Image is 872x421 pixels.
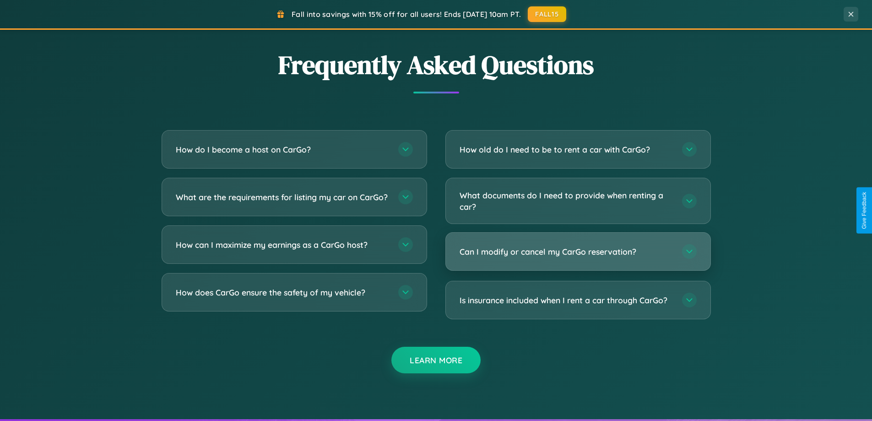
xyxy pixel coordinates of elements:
div: Give Feedback [861,192,867,229]
span: Fall into savings with 15% off for all users! Ends [DATE] 10am PT. [292,10,521,19]
h3: Can I modify or cancel my CarGo reservation? [460,246,673,257]
h2: Frequently Asked Questions [162,47,711,82]
h3: How can I maximize my earnings as a CarGo host? [176,239,389,251]
h3: Is insurance included when I rent a car through CarGo? [460,295,673,306]
h3: How old do I need to be to rent a car with CarGo? [460,144,673,155]
h3: How do I become a host on CarGo? [176,144,389,155]
button: FALL15 [528,6,566,22]
button: Learn More [391,347,481,373]
h3: How does CarGo ensure the safety of my vehicle? [176,287,389,298]
h3: What are the requirements for listing my car on CarGo? [176,191,389,203]
h3: What documents do I need to provide when renting a car? [460,190,673,212]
